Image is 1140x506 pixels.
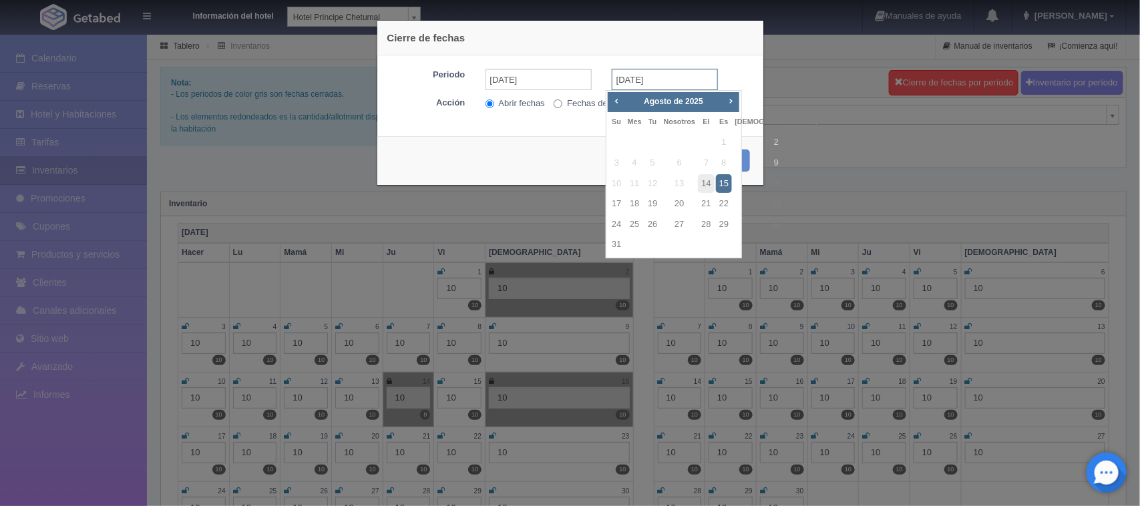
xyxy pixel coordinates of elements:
font: Acción [436,97,465,107]
font: 22 [719,198,729,208]
font: 25 [630,219,639,229]
font: 1 [721,137,726,147]
font: 2 [774,137,779,147]
a: 29 [716,215,732,234]
font: [DEMOGRAPHIC_DATA] [735,117,818,125]
font: 18 [630,198,639,208]
span: Jueves [703,117,709,125]
font: Mes [628,117,642,125]
font: 14 [701,178,711,188]
font: El [703,117,709,125]
font: 27 [675,219,684,229]
font: Fechas de cierre [567,98,632,108]
font: 24 [612,219,621,229]
font: Abrir fechas [499,98,545,108]
a: 24 [608,215,624,234]
a: 26 [644,215,660,234]
font: 4 [632,158,637,168]
font: de 2025 [674,97,703,106]
font: 8 [721,158,726,168]
font: 20 [675,198,684,208]
font: 26 [648,219,657,229]
a: 22 [716,194,732,214]
a: 25 [626,215,643,234]
a: Próximo [724,93,739,108]
font: 10 [612,178,621,188]
font: 5 [650,158,655,168]
span: Miércoles [664,117,695,125]
a: 28 [698,215,714,234]
font: Nosotros [664,117,695,125]
font: 3 [614,158,619,168]
a: 31 [608,235,624,254]
a: 21 [698,194,714,214]
span: Martes [648,117,656,125]
font: Tu [648,117,656,125]
span: Domingo [612,117,621,125]
a: Anterior [609,93,624,108]
font: 16 [771,178,781,188]
a: 15 [716,174,732,194]
font: 7 [704,158,709,168]
a: 20 [662,194,697,214]
font: 12 [648,178,657,188]
font: Agosto [644,97,671,106]
font: 13 [675,178,684,188]
a: 16 [733,174,819,194]
span: Lunes [628,117,642,125]
input: Abrir fechas [486,99,494,108]
a: 17 [608,194,624,214]
a: 19 [644,194,660,214]
input: DD/MM/AAAA [612,69,718,90]
font: 17 [612,198,621,208]
font: 23 [771,198,781,208]
font: 29 [719,219,729,229]
font: 21 [701,198,711,208]
font: Periodo [433,69,465,79]
input: DD/MM/AAAA [486,69,592,90]
a: 14 [698,174,714,194]
a: 30 [733,215,819,234]
font: 11 [630,178,639,188]
font: 6 [677,158,682,168]
font: 28 [701,219,711,229]
font: 19 [648,198,657,208]
span: Viernes [719,117,728,125]
font: Su [612,117,621,125]
a: 23 [733,194,819,214]
font: 31 [612,239,621,249]
font: 30 [771,219,781,229]
font: Cierre de fechas [387,32,465,43]
font: Es [719,117,728,125]
span: Sábado [735,117,818,125]
input: Fechas de cierre [554,99,562,108]
a: 27 [662,215,697,234]
font: 15 [719,178,729,188]
font: 9 [774,158,779,168]
a: 18 [626,194,643,214]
